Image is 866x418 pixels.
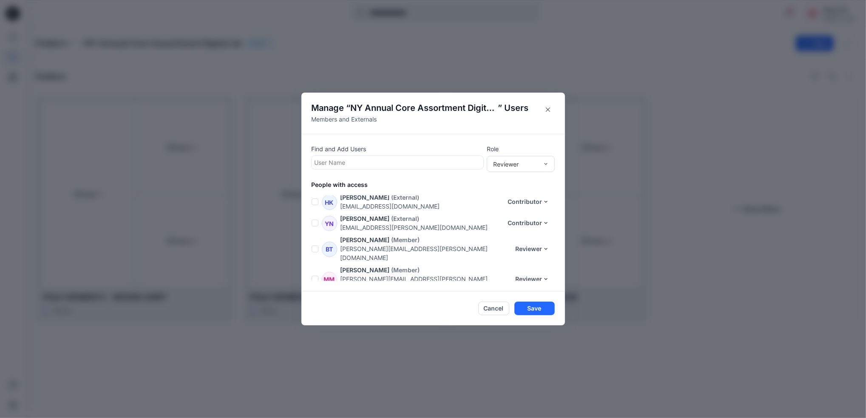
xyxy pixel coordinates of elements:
p: [PERSON_NAME][EMAIL_ADDRESS][PERSON_NAME][DOMAIN_NAME] [341,274,510,292]
p: Role [487,144,555,153]
button: Contributor [503,216,555,230]
p: (Member) [392,265,420,274]
div: YN [322,216,337,231]
p: [PERSON_NAME] [341,214,390,223]
p: [EMAIL_ADDRESS][DOMAIN_NAME] [341,202,503,211]
p: (Member) [392,235,420,244]
p: Members and Externals [312,115,538,124]
p: [PERSON_NAME][EMAIL_ADDRESS][PERSON_NAME][DOMAIN_NAME] [341,244,510,262]
button: Reviewer [510,272,555,286]
div: Reviewer [493,160,538,169]
button: Save [514,302,555,315]
p: People with access [312,180,565,189]
p: [PERSON_NAME] [341,235,390,244]
button: Close [541,103,555,116]
button: Contributor [503,195,555,209]
div: MM [322,272,337,287]
p: [PERSON_NAME] [341,193,390,202]
p: [EMAIL_ADDRESS][PERSON_NAME][DOMAIN_NAME] [341,223,503,232]
h4: Manage “ ” Users [312,103,538,113]
p: (External) [392,193,420,202]
div: BT [322,242,337,257]
span: NY Annual Core Assortment Digital Lib [351,103,498,113]
button: Cancel [478,302,509,315]
button: Reviewer [510,242,555,256]
div: HK [322,195,337,210]
p: Find and Add Users [312,144,483,153]
p: [PERSON_NAME] [341,265,390,274]
p: (External) [392,214,420,223]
